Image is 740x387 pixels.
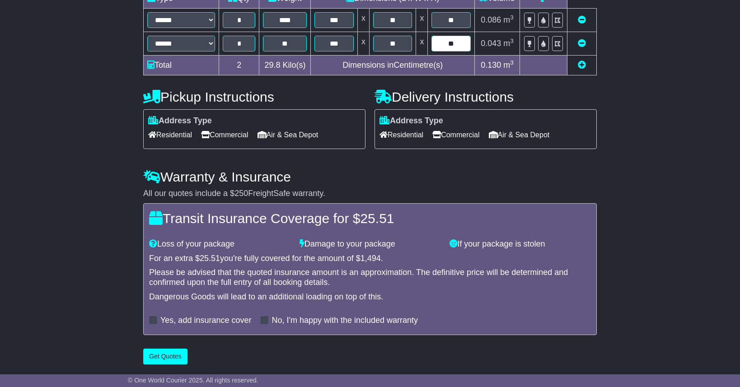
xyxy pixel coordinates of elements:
[578,61,586,70] a: Add new item
[148,128,192,142] span: Residential
[264,61,280,70] span: 29.8
[510,37,514,44] sup: 3
[143,349,187,364] button: Get Quotes
[200,254,220,263] span: 25.51
[416,8,428,32] td: x
[578,15,586,24] a: Remove this item
[272,316,418,326] label: No, I'm happy with the included warranty
[149,254,591,264] div: For an extra $ you're fully covered for the amount of $ .
[375,89,597,104] h4: Delivery Instructions
[311,55,475,75] td: Dimensions in Centimetre(s)
[219,55,259,75] td: 2
[259,55,311,75] td: Kilo(s)
[432,128,479,142] span: Commercial
[128,377,258,384] span: © One World Courier 2025. All rights reserved.
[149,268,591,287] div: Please be advised that the quoted insurance amount is an approximation. The definitive price will...
[143,89,365,104] h4: Pickup Instructions
[379,116,443,126] label: Address Type
[360,211,394,226] span: 25.51
[510,14,514,21] sup: 3
[149,211,591,226] h4: Transit Insurance Coverage for $
[481,15,501,24] span: 0.086
[357,32,369,55] td: x
[148,116,212,126] label: Address Type
[481,61,501,70] span: 0.130
[149,292,591,302] div: Dangerous Goods will lead to an additional loading on top of this.
[578,39,586,48] a: Remove this item
[201,128,248,142] span: Commercial
[489,128,550,142] span: Air & Sea Depot
[503,61,514,70] span: m
[503,39,514,48] span: m
[361,254,381,263] span: 1,494
[510,59,514,66] sup: 3
[258,128,318,142] span: Air & Sea Depot
[234,189,248,198] span: 250
[160,316,251,326] label: Yes, add insurance cover
[144,55,219,75] td: Total
[379,128,423,142] span: Residential
[143,169,597,184] h4: Warranty & Insurance
[481,39,501,48] span: 0.043
[143,189,597,199] div: All our quotes include a $ FreightSafe warranty.
[445,239,595,249] div: If your package is stolen
[503,15,514,24] span: m
[357,8,369,32] td: x
[416,32,428,55] td: x
[295,239,445,249] div: Damage to your package
[145,239,295,249] div: Loss of your package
